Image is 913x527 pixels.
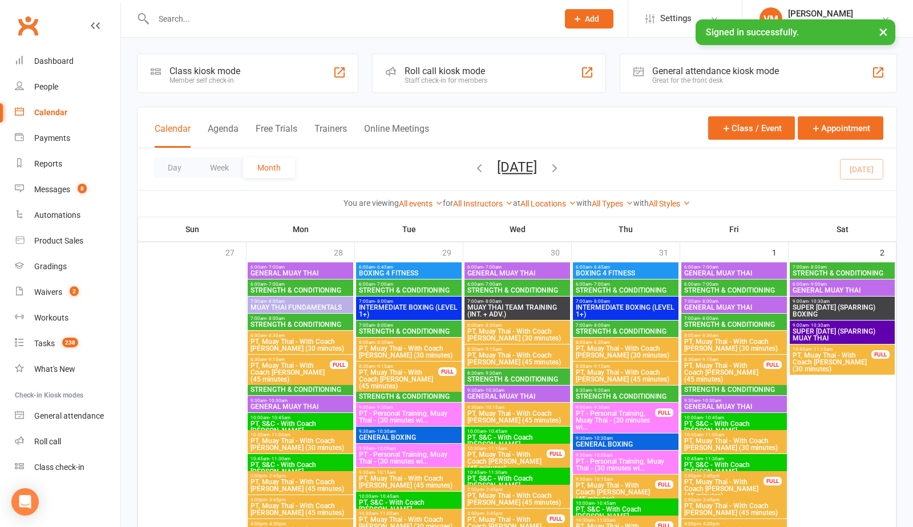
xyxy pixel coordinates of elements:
[358,499,459,513] span: PT, S&C - With Coach [PERSON_NAME]
[684,299,785,304] span: 7:00am
[364,123,429,148] button: Online Meetings
[378,511,399,516] span: - 11:00am
[375,340,393,345] span: - 8:30am
[703,432,724,437] span: - 11:00am
[700,357,718,362] span: - 9:15am
[708,116,795,140] button: Class / Event
[792,299,892,304] span: 9:00am
[334,242,354,261] div: 28
[358,511,459,516] span: 10:30am
[15,177,120,202] a: Messages 8
[34,287,62,297] div: Waivers
[520,199,576,208] a: All Locations
[763,360,782,369] div: FULL
[34,82,58,91] div: People
[467,429,568,434] span: 10:00am
[15,74,120,100] a: People
[250,265,351,270] span: 6:00am
[700,316,718,321] span: - 8:00am
[250,333,351,338] span: 8:00am
[684,497,785,502] span: 3:00pm
[250,299,351,304] span: 7:00am
[684,265,785,270] span: 6:00am
[575,364,676,369] span: 8:30am
[592,199,633,208] a: All Types
[655,408,673,417] div: FULL
[684,456,785,461] span: 10:45am
[547,449,565,458] div: FULL
[575,518,656,523] span: 10:30am
[483,347,502,352] span: - 9:15am
[375,364,393,369] span: - 9:15am
[483,265,502,270] span: - 7:00am
[684,270,785,277] span: GENERAL MUAY THAI
[266,282,285,287] span: - 7:00am
[483,405,504,410] span: - 10:15am
[269,432,290,437] span: - 11:00am
[155,123,191,148] button: Calendar
[592,388,610,393] span: - 9:30am
[701,473,720,479] span: - 2:45pm
[592,436,613,441] span: - 10:30am
[809,265,827,270] span: - 8:00am
[358,494,459,499] span: 10:00am
[547,514,565,523] div: FULL
[811,347,833,352] span: - 11:15am
[196,157,243,178] button: Week
[250,461,351,475] span: PT, S&C - With Coach [PERSON_NAME]
[684,461,785,475] span: PT, S&C - With Coach [PERSON_NAME]
[467,328,568,342] span: PT, Muay Thai - With Coach [PERSON_NAME] (30 minutes)
[871,350,890,359] div: FULL
[243,157,295,178] button: Month
[592,453,613,458] span: - 10:00am
[250,270,351,277] span: GENERAL MUAY THAI
[703,456,724,461] span: - 11:30am
[34,313,68,322] div: Workouts
[575,287,676,294] span: STRENGTH & CONDITIONING
[358,323,459,328] span: 7:00am
[34,56,74,66] div: Dashboard
[34,364,75,374] div: What's New
[266,333,285,338] span: - 8:30am
[575,458,676,472] span: PT - Personal Training, Muay Thai - (30 minutes wi...
[375,405,393,410] span: - 9:30am
[486,446,507,451] span: - 11:15am
[565,9,613,29] button: Add
[467,470,568,475] span: 10:45am
[269,415,290,420] span: - 10:45am
[225,242,246,261] div: 27
[15,125,120,151] a: Payments
[34,133,70,143] div: Payments
[463,217,572,241] th: Wed
[788,19,881,29] div: Champions Gym Highgate
[375,323,393,328] span: - 8:00am
[792,347,872,352] span: 10:45am
[684,338,785,352] span: PT, Muay Thai - With Coach [PERSON_NAME] (30 minutes)
[34,159,62,168] div: Reports
[358,410,459,424] span: PT - Personal Training, Muay Thai - (30 minutes wi...
[250,321,351,328] span: STRENGTH & CONDITIONING
[592,364,610,369] span: - 9:15am
[15,151,120,177] a: Reports
[405,66,487,76] div: Roll call kiosk mode
[575,506,676,520] span: PT, S&C - With Coach [PERSON_NAME]
[15,254,120,279] a: Gradings
[467,492,568,506] span: PT, Muay Thai - With Coach [PERSON_NAME] (45 minutes)
[358,475,459,489] span: PT, Muay Thai - With Coach [PERSON_NAME] (45 minutes)
[375,299,393,304] span: - 8:00am
[684,420,785,434] span: PT, S&C - With Coach [PERSON_NAME]
[684,333,785,338] span: 8:00am
[659,242,680,261] div: 31
[358,287,459,294] span: STRENGTH & CONDITIONING
[266,398,288,403] span: - 10:30am
[680,217,789,241] th: Fri
[443,198,453,208] strong: for
[575,482,656,502] span: PT, Muay Thai - With Coach [PERSON_NAME] (45 minutes)
[378,494,399,499] span: - 10:45am
[760,7,782,30] div: VM
[484,487,503,492] span: - 2:45pm
[792,282,892,287] span: 8:00am
[250,415,351,420] span: 10:00am
[314,123,347,148] button: Trainers
[575,436,676,441] span: 9:30am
